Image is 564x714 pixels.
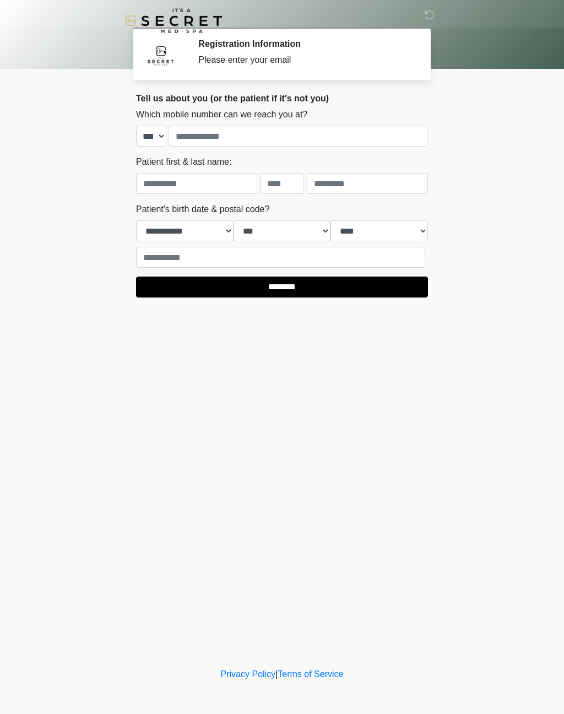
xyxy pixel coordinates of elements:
[275,669,278,679] a: |
[198,39,411,49] h2: Registration Information
[144,39,177,72] img: Agent Avatar
[136,108,307,121] label: Which mobile number can we reach you at?
[125,8,222,33] img: It's A Secret Med Spa Logo
[198,53,411,67] div: Please enter your email
[136,93,428,104] h2: Tell us about you (or the patient if it's not you)
[136,155,231,169] label: Patient first & last name:
[136,203,269,216] label: Patient's birth date & postal code?
[221,669,276,679] a: Privacy Policy
[278,669,343,679] a: Terms of Service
